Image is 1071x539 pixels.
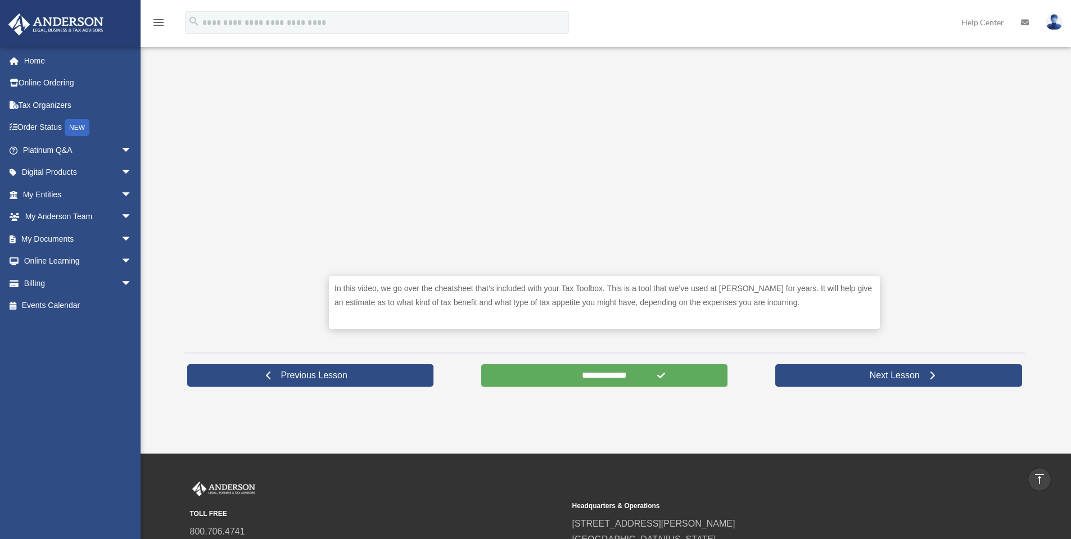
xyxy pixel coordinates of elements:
[65,119,89,136] div: NEW
[8,94,149,116] a: Tax Organizers
[8,116,149,139] a: Order StatusNEW
[8,72,149,94] a: Online Ordering
[121,183,143,206] span: arrow_drop_down
[1033,472,1046,486] i: vertical_align_top
[188,15,200,28] i: search
[121,161,143,184] span: arrow_drop_down
[152,20,165,29] a: menu
[8,250,149,273] a: Online Learningarrow_drop_down
[190,482,257,496] img: Anderson Advisors Platinum Portal
[190,527,245,536] a: 800.706.4741
[335,282,874,309] p: In this video, we go over the cheatsheet that’s included with your Tax Toolbox. This is a tool th...
[572,500,947,512] small: Headquarters & Operations
[8,183,149,206] a: My Entitiesarrow_drop_down
[8,272,149,295] a: Billingarrow_drop_down
[121,228,143,251] span: arrow_drop_down
[8,161,149,184] a: Digital Productsarrow_drop_down
[272,370,356,381] span: Previous Lesson
[8,228,149,250] a: My Documentsarrow_drop_down
[152,16,165,29] i: menu
[121,206,143,229] span: arrow_drop_down
[187,364,434,387] a: Previous Lesson
[121,272,143,295] span: arrow_drop_down
[8,206,149,228] a: My Anderson Teamarrow_drop_down
[1028,468,1051,491] a: vertical_align_top
[121,139,143,162] span: arrow_drop_down
[8,49,149,72] a: Home
[572,519,735,528] a: [STREET_ADDRESS][PERSON_NAME]
[8,295,149,317] a: Events Calendar
[121,250,143,273] span: arrow_drop_down
[775,364,1022,387] a: Next Lesson
[1046,14,1063,30] img: User Pic
[8,139,149,161] a: Platinum Q&Aarrow_drop_down
[861,370,929,381] span: Next Lesson
[5,13,107,35] img: Anderson Advisors Platinum Portal
[190,508,564,520] small: TOLL FREE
